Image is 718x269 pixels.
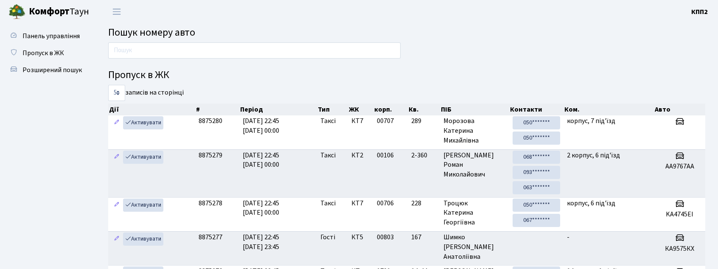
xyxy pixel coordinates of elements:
[443,233,506,262] span: Шимко [PERSON_NAME] Анатоліївна
[243,233,279,252] span: [DATE] 22:45 [DATE] 23:45
[123,151,163,164] a: Активувати
[199,233,222,242] span: 8875277
[108,104,195,115] th: Дії
[373,104,408,115] th: корп.
[377,151,394,160] span: 00106
[199,151,222,160] span: 8875279
[408,104,440,115] th: Кв.
[112,233,122,246] a: Редагувати
[351,151,370,160] span: КТ2
[320,199,336,208] span: Таксі
[691,7,708,17] a: КПП2
[657,245,702,253] h5: КА9575КХ
[567,199,615,208] span: корпус, 6 під'їзд
[443,151,506,180] span: [PERSON_NAME] Роман Миколайович
[123,233,163,246] a: Активувати
[654,104,705,115] th: Авто
[123,199,163,212] a: Активувати
[239,104,317,115] th: Період
[108,25,195,40] span: Пошук номеру авто
[108,42,401,59] input: Пошук
[195,104,239,115] th: #
[22,31,80,41] span: Панель управління
[243,151,279,170] span: [DATE] 22:45 [DATE] 00:00
[509,104,564,115] th: Контакти
[320,233,335,242] span: Гості
[106,5,127,19] button: Переключити навігацію
[8,3,25,20] img: logo.png
[564,104,654,115] th: Ком.
[29,5,89,19] span: Таун
[112,151,122,164] a: Редагувати
[199,116,222,126] span: 8875280
[243,199,279,218] span: [DATE] 22:45 [DATE] 00:00
[112,116,122,129] a: Редагувати
[108,85,184,101] label: записів на сторінці
[108,85,125,101] select: записів на сторінці
[411,116,437,126] span: 289
[567,116,615,126] span: корпус, 7 під'їзд
[351,233,370,242] span: КТ5
[411,199,437,208] span: 228
[567,233,569,242] span: -
[112,199,122,212] a: Редагувати
[657,210,702,219] h5: KA4745EI
[317,104,348,115] th: Тип
[377,199,394,208] span: 00706
[351,199,370,208] span: КТ7
[411,233,437,242] span: 167
[320,151,336,160] span: Таксі
[243,116,279,135] span: [DATE] 22:45 [DATE] 00:00
[29,5,70,18] b: Комфорт
[657,163,702,171] h5: АА9767АА
[377,116,394,126] span: 00707
[320,116,336,126] span: Таксі
[567,151,620,160] span: 2 корпус, 6 під'їзд
[4,62,89,78] a: Розширений пошук
[377,233,394,242] span: 00803
[411,151,437,160] span: 2-360
[443,116,506,146] span: Морозова Катерина Михайлівна
[22,65,82,75] span: Розширений пошук
[199,199,222,208] span: 8875278
[22,48,64,58] span: Пропуск в ЖК
[4,45,89,62] a: Пропуск в ЖК
[348,104,373,115] th: ЖК
[108,69,705,81] h4: Пропуск в ЖК
[440,104,509,115] th: ПІБ
[4,28,89,45] a: Панель управління
[351,116,370,126] span: КТ7
[123,116,163,129] a: Активувати
[443,199,506,228] span: Троцюк Катерина Георгіївна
